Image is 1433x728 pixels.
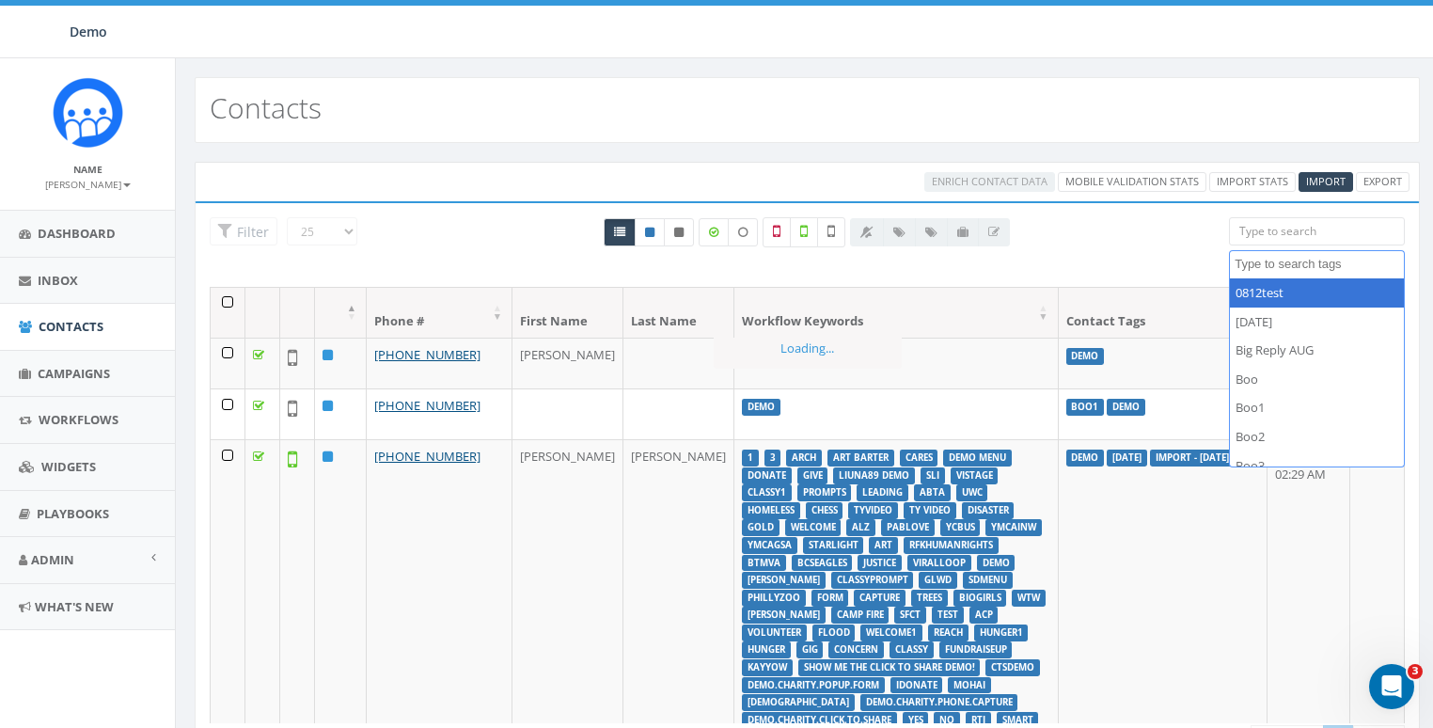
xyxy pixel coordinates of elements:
[911,590,948,607] label: TREES
[714,327,902,370] div: Loading...
[1230,336,1404,365] li: Big Reply AUG
[742,450,759,467] label: 1
[798,659,981,676] label: Show me the Click to Share Demo!
[53,77,123,148] img: Icon_1.png
[963,572,1013,589] label: SDMENU
[846,519,875,536] label: ALZ
[797,467,828,484] label: GIVE
[890,677,943,694] label: IDONATE
[70,23,107,40] span: Demo
[860,625,922,641] label: WELCOME1
[742,590,806,607] label: phillyzoo
[210,92,322,123] h2: Contacts
[1356,172,1409,192] a: Export
[919,572,957,589] label: GLWD
[38,365,110,382] span: Campaigns
[512,338,623,388] td: [PERSON_NAME]
[932,607,964,624] label: TEST
[962,502,1015,519] label: DISASTER
[39,411,118,428] span: Workflows
[831,572,914,589] label: CLASSYPROMPT
[45,178,131,191] small: [PERSON_NAME]
[953,590,1007,607] label: BIOGIRLS
[956,484,988,501] label: UWC
[940,519,981,536] label: ycbus
[921,467,945,484] label: SLI
[742,694,855,711] label: [DEMOGRAPHIC_DATA]
[763,217,791,247] label: Not a Mobile
[512,288,623,338] th: First Name
[604,218,636,246] a: All contacts
[1306,174,1346,188] span: Import
[374,346,480,363] a: [PHONE_NUMBER]
[817,217,845,247] label: Not Validated
[811,590,849,607] label: form
[900,450,938,467] label: CARES
[948,677,991,694] label: MOHAI
[939,641,1013,658] label: FundraiseUp
[1066,348,1105,365] label: DEMO
[623,288,734,338] th: Last Name
[1369,664,1414,709] iframe: Intercom live chat
[854,590,905,607] label: CAPTURE
[1230,422,1404,451] li: Boo2
[1107,399,1145,416] label: DEMO
[742,555,786,572] label: btmva
[848,502,898,519] label: TYVIDEO
[977,555,1016,572] label: Demo
[742,399,780,416] label: Demo
[742,625,807,641] label: VOLUNTEER
[45,175,131,192] a: [PERSON_NAME]
[1230,393,1404,422] li: Boo1
[37,505,109,522] span: Playbooks
[699,218,729,246] label: Data Enriched
[374,448,480,465] a: [PHONE_NUMBER]
[869,537,898,554] label: Art
[31,551,74,568] span: Admin
[1408,664,1423,679] span: 3
[1058,172,1206,192] a: Mobile Validation Stats
[1299,172,1353,192] a: Import
[742,572,826,589] label: [PERSON_NAME]
[734,288,1059,338] th: Workflow Keywords: activate to sort column ascending
[742,502,800,519] label: homeless
[645,227,654,238] i: This phone number is subscribed and will receive texts.
[969,607,999,624] label: ACP
[728,218,758,246] label: Data not Enriched
[792,555,853,572] label: bcseagles
[790,217,818,247] label: Validated
[1306,174,1346,188] span: CSV files only
[742,641,791,658] label: HUNGER
[1107,450,1147,467] label: [DATE]
[742,607,826,624] label: [PERSON_NAME]
[985,519,1042,536] label: ymcainw
[860,694,1018,711] label: DEMO.CHARITY.PHONE.CAPTURE
[786,450,822,467] label: arch
[890,641,934,658] label: CLASSY
[833,467,915,484] label: LIUNA89 Demo
[742,484,792,501] label: Classy1
[38,272,78,289] span: Inbox
[974,625,1029,641] label: HUNGER1
[797,484,852,501] label: Prompts
[742,537,797,554] label: YMCAGSA
[806,502,843,519] label: chess
[831,607,890,624] label: CAMP FIRE
[785,519,842,536] label: WELCOME
[1230,451,1404,481] li: Boo3
[742,519,779,536] label: Gold
[951,467,999,484] label: Vistage
[1209,172,1296,192] a: Import Stats
[39,318,103,335] span: Contacts
[1066,399,1105,416] label: Boo1
[742,659,793,676] label: kayyow
[796,641,824,658] label: GIG
[38,225,116,242] span: Dashboard
[1066,450,1105,467] label: DEMO
[907,555,971,572] label: ViralLoop
[1229,217,1405,245] input: Type to search
[828,641,884,658] label: CONCERN
[41,458,96,475] span: Widgets
[985,659,1040,676] label: CTSDEMO
[914,484,951,501] label: abta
